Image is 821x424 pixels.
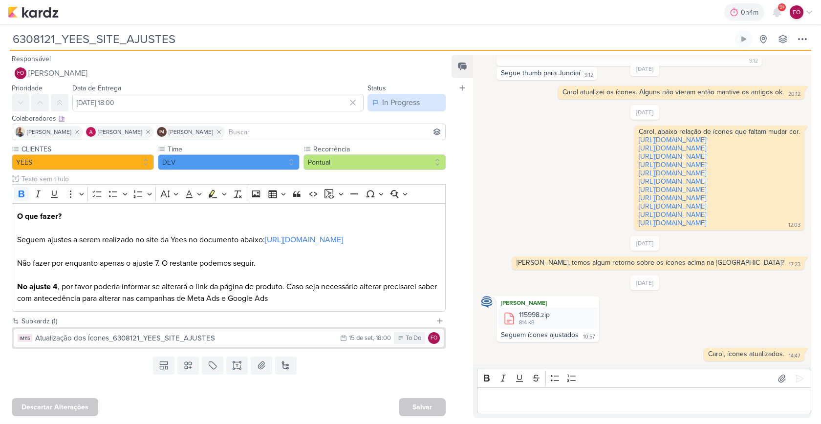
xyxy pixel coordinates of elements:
div: Colaboradores [12,113,446,124]
label: Prioridade [12,84,43,92]
span: [PERSON_NAME] [27,127,71,136]
label: Responsável [12,55,51,63]
img: Alessandra Gomes [86,127,96,137]
a: [URL][DOMAIN_NAME] [639,211,706,219]
div: [PERSON_NAME], temos algum retorno sobre os ícones acima na [GEOGRAPHIC_DATA]? [517,258,784,267]
div: To Do [406,334,421,343]
div: Ligar relógio [740,35,748,43]
div: Editor toolbar [477,369,811,388]
a: [URL][DOMAIN_NAME] [639,169,706,177]
div: 814 KB [519,319,550,327]
div: Carol atualizei os ícones. Alguns não vieram então mantive os antigos ok. [562,88,784,96]
span: [PERSON_NAME] [98,127,142,136]
button: IM115 Atualização dos Ícones_6308121_YEES_SITE_AJUSTES 15 de set , 18:00 To Do FO [14,329,444,347]
label: CLIENTES [21,144,154,154]
span: 9+ [779,3,785,11]
p: Seguem ajustes a serem realizado no site da Yees no documento abaixo: Não fazer por enquanto apen... [17,211,441,304]
a: [URL][DOMAIN_NAME] [639,161,706,169]
button: In Progress [367,94,446,111]
button: Pontual [303,154,446,170]
div: 20:12 [788,90,800,98]
div: Subkardz (1) [22,316,432,326]
div: 9:12 [749,57,758,65]
div: In Progress [382,97,420,108]
span: [PERSON_NAME] [28,67,87,79]
a: [URL][DOMAIN_NAME] [639,152,706,161]
div: Fabio Oliveira [15,67,26,79]
div: Fabio Oliveira [428,332,440,344]
p: FO [431,336,437,341]
a: [URL][DOMAIN_NAME] [639,144,706,152]
input: Kard Sem Título [10,30,733,48]
div: [PERSON_NAME] [498,298,597,308]
a: [URL][DOMAIN_NAME] [639,219,706,227]
a: [URL][DOMAIN_NAME] [639,177,706,186]
input: Select a date [72,94,364,111]
div: 0h4m [741,7,761,18]
img: Caroline Traven De Andrade [481,296,493,308]
div: 10:57 [583,333,595,341]
div: , 18:00 [373,335,391,341]
a: [URL][DOMAIN_NAME] [639,194,706,202]
div: Carol, ícones atualizados. [708,350,784,358]
a: [URL][DOMAIN_NAME] [639,136,706,144]
p: IM [159,130,164,135]
a: [URL][DOMAIN_NAME] [639,202,706,211]
div: Isabella Machado Guimarães [157,127,167,137]
div: Editor editing area: main [477,387,811,414]
div: Segue thumb para Jundiaí [501,69,580,77]
div: Editor editing area: main [12,203,446,312]
div: 12:03 [788,221,800,229]
p: FO [17,71,24,76]
div: Carol, abaixo relação de ícones que faltam mudar cor. [639,127,800,136]
a: [URL][DOMAIN_NAME] [639,186,706,194]
label: Time [167,144,300,154]
span: [PERSON_NAME] [169,127,213,136]
label: Status [367,84,386,92]
label: Recorrência [312,144,446,154]
div: Editor toolbar [12,184,446,203]
img: Iara Santos [15,127,25,137]
label: Data de Entrega [72,84,121,92]
div: IM115 [18,334,32,342]
div: 15 de set [349,335,373,341]
div: Fabio Oliveira [790,5,803,19]
button: DEV [158,154,300,170]
input: Buscar [227,126,443,138]
div: 115998.zip [519,310,550,320]
input: Texto sem título [20,174,446,184]
button: YEES [12,154,154,170]
div: 17:23 [789,261,800,269]
img: kardz.app [8,6,59,18]
div: 9:12 [584,71,593,79]
div: 115998.zip [498,308,597,329]
p: FO [793,8,800,17]
strong: O que fazer? [17,212,62,221]
div: Atualização dos Ícones_6308121_YEES_SITE_AJUSTES [35,333,335,344]
div: Seguem ícones ajustados [501,331,579,339]
button: FO [PERSON_NAME] [12,64,446,82]
a: [URL][DOMAIN_NAME] [265,235,343,245]
div: 14:47 [789,352,800,360]
strong: No ajuste 4 [17,282,58,292]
